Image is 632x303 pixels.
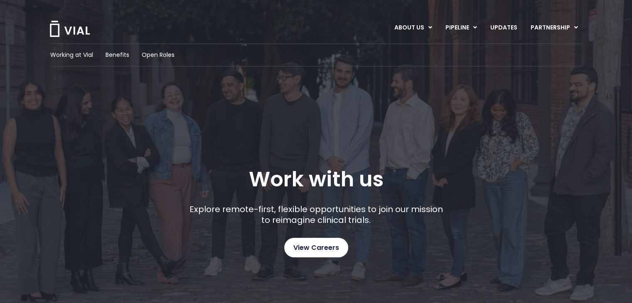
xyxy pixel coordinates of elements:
[388,21,438,35] a: ABOUT USMenu Toggle
[106,51,129,59] a: Benefits
[484,21,524,35] a: UPDATES
[249,167,384,191] h1: Work with us
[49,21,91,37] img: Vial Logo
[439,21,483,35] a: PIPELINEMenu Toggle
[293,242,339,253] span: View Careers
[524,21,585,35] a: PARTNERSHIPMenu Toggle
[284,238,348,257] a: View Careers
[50,51,93,59] a: Working at Vial
[186,204,446,225] p: Explore remote-first, flexible opportunities to join our mission to reimagine clinical trials.
[142,51,175,59] a: Open Roles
